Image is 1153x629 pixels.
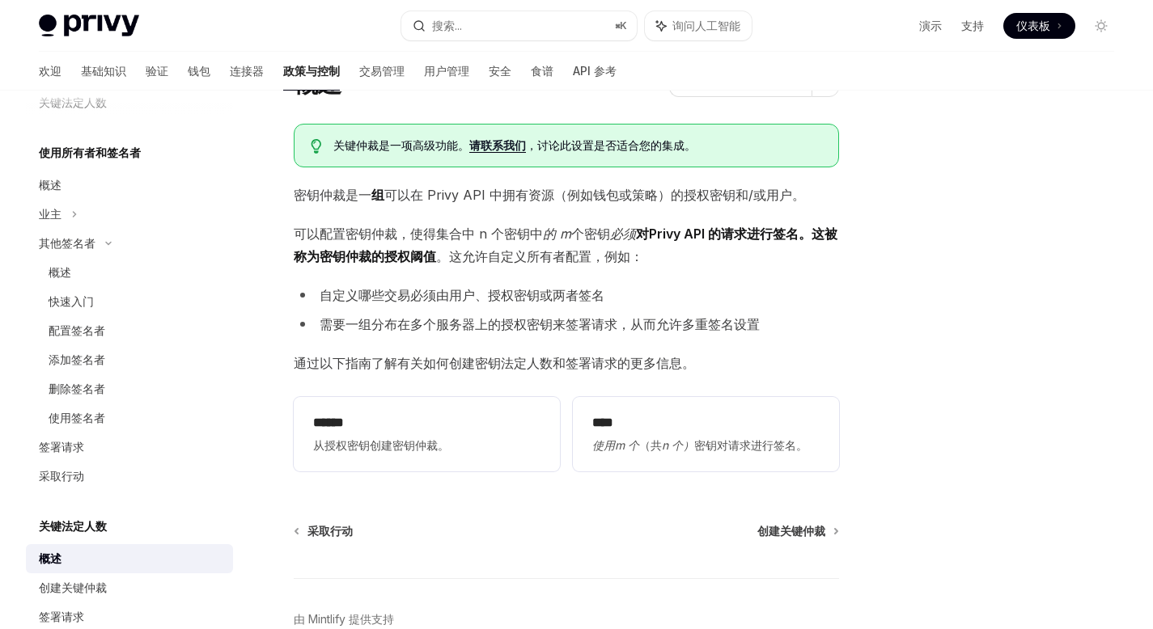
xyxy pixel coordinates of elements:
[26,374,233,403] a: 删除签名者
[81,52,126,91] a: 基础知识
[283,52,340,91] a: 政策与控制
[639,438,662,452] font: （共
[384,248,436,264] font: 授权阈值
[26,462,233,491] a: 采取行动
[320,316,760,332] font: 需要一组分布在多个服务器上的授权密钥来签署请求，从而允许多重签名设置
[573,64,617,78] font: API 参考
[39,207,61,221] font: 业主
[26,287,233,316] a: 快速入门
[39,64,61,78] font: 欢迎
[662,438,694,452] font: n 个）
[230,52,264,91] a: 连接器
[26,345,233,374] a: 添加签名者
[610,226,636,242] font: 必须
[311,139,322,154] svg: 提示
[26,171,233,200] a: 概述
[294,226,436,242] font: 可以配置密钥仲裁，使得
[1088,13,1114,39] button: 切换暗模式
[39,580,107,594] font: 创建关键仲裁
[543,226,571,242] font: 的 m
[39,469,84,483] font: 采取行动
[919,18,942,34] a: 演示
[49,411,105,424] font: 使用签名者
[26,544,233,573] a: 概述
[188,52,210,91] a: 钱包
[424,52,469,91] a: 用户管理
[49,323,105,337] font: 配置签名者
[39,551,61,565] font: 概述
[694,438,796,452] font: 密钥对请求进行签名
[49,352,105,366] font: 添加签名者
[469,138,526,152] font: 请联系我们
[796,438,808,452] font: 。
[26,433,233,462] a: 签署请求
[307,524,353,538] font: 采取行动
[573,52,617,91] a: API 参考
[39,52,61,91] a: 欢迎
[961,19,984,32] font: 支持
[584,226,610,242] font: 密钥
[295,523,353,539] a: 采取行动
[757,524,825,538] font: 创建关键仲裁
[757,523,837,539] a: 创建关键仲裁
[620,19,627,32] font: K
[26,573,233,602] a: 创建关键仲裁
[333,138,469,152] font: 关键仲裁是一项高级功能。
[39,15,139,37] img: 灯光标志
[615,19,620,32] font: ⌘
[424,64,469,78] font: 用户管理
[531,52,553,91] a: 食谱
[531,64,553,78] font: 食谱
[26,258,233,287] a: 概述
[294,187,371,203] font: 密钥仲裁是一
[294,355,695,371] font: 通过以下指南了解有关如何创建密钥法定人数和签署请求的更多信息。
[26,403,233,433] a: 使用签名者
[26,316,233,345] a: 配置签名者
[320,287,604,303] font: 自定义哪些交易必须由用户、授权密钥或两者签名
[359,52,405,91] a: 交易管理
[81,64,126,78] font: 基础知识
[489,52,511,91] a: 安全
[526,138,696,152] font: ，讨论此设置是否适合您的集成。
[294,612,394,626] font: 由 Mintlify 提供支持
[313,438,449,452] font: 从授权密钥创建密钥仲裁。
[436,226,543,242] font: 集合中 n 个密钥中
[469,138,526,153] a: 请联系我们
[49,294,94,308] font: 快速入门
[592,438,639,452] font: 使用m 个
[371,187,384,203] font: 组
[146,64,168,78] font: 验证
[359,64,405,78] font: 交易管理
[1016,19,1050,32] font: 仪表板
[39,178,61,192] font: 概述
[49,382,105,395] font: 删除签名者
[401,11,636,40] button: 搜索...⌘K
[39,236,95,250] font: 其他签名者
[49,265,71,279] font: 概述
[489,64,511,78] font: 安全
[39,519,107,533] font: 关键法定人数
[39,440,84,454] font: 签署请求
[573,397,839,471] a: ****使用m 个（共n 个）密钥对请求进行签名。
[384,187,805,203] font: 可以在 Privy API 中拥有资源（例如钱包或策略）的授权密钥和/或用户。
[188,64,210,78] font: 钱包
[919,19,942,32] font: 演示
[645,11,752,40] button: 询问人工智能
[1003,13,1075,39] a: 仪表板
[230,64,264,78] font: 连接器
[432,19,462,32] font: 搜索...
[672,19,740,32] font: 询问人工智能
[146,52,168,91] a: 验证
[436,248,643,264] font: 。这允许自定义所有者配置，例如：
[283,64,340,78] font: 政策与控制
[961,18,984,34] a: 支持
[39,610,84,623] font: 签署请求
[571,226,584,242] font: 个
[294,611,394,627] a: 由 Mintlify 提供支持
[39,146,141,159] font: 使用所有者和签名者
